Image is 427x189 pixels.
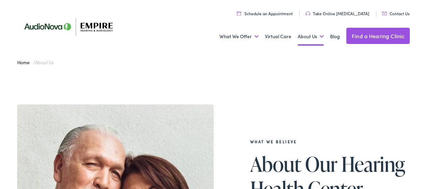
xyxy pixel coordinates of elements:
[341,153,405,175] span: Hearing
[250,139,410,144] h2: What We Believe
[265,24,291,49] a: Virtual Care
[382,12,387,15] img: utility icon
[382,10,409,16] a: Contact Us
[219,24,259,49] a: What We Offer
[305,10,369,16] a: Take Online [MEDICAL_DATA]
[237,11,241,16] img: utility icon
[17,59,33,66] a: Home
[305,11,310,16] img: utility icon
[237,10,293,16] a: Schedule an Appointment
[35,59,54,66] span: About Us
[305,153,337,175] span: Our
[250,153,301,175] span: About
[330,24,340,49] a: Blog
[298,24,324,49] a: About Us
[17,59,54,66] span: /
[346,28,410,44] a: Find a Hearing Clinic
